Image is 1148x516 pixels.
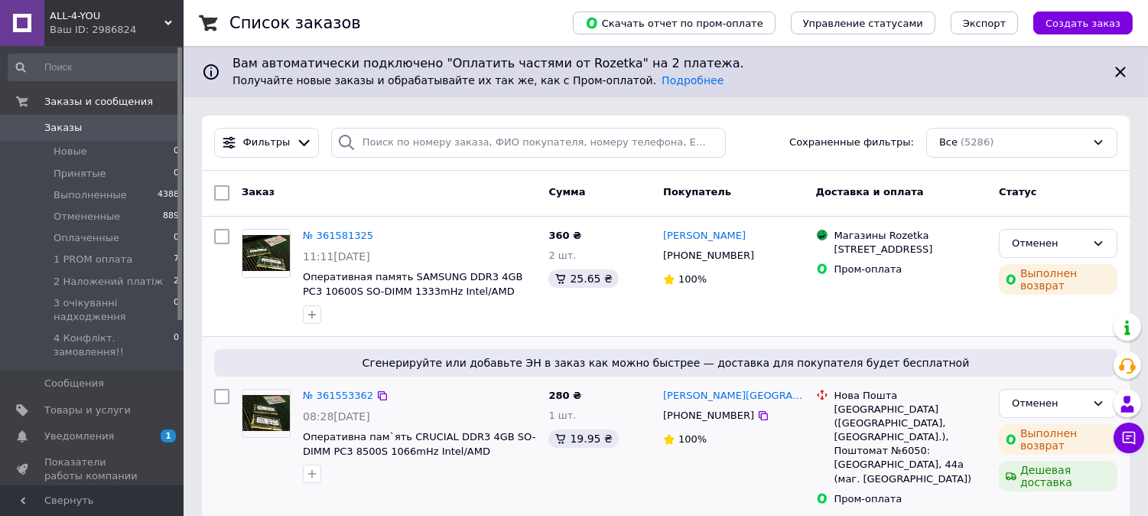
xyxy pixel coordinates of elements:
[303,230,373,241] a: № 361581325
[1012,396,1086,412] div: Отменен
[662,74,724,87] a: Подробнее
[54,253,132,266] span: 1 PROM оплата
[303,271,523,297] a: Оперативная память SAMSUNG DDR3 4GB PC3 10600S SO-DIMM 1333mHz Intel/AMD
[242,229,291,278] a: Фото товару
[1114,423,1144,453] button: Чат с покупателем
[233,74,724,87] span: Получайте новые заказы и обрабатывайте их так же, как с Пром-оплатой.
[834,492,987,506] div: Пром-оплата
[789,136,914,150] span: Сохраненные фильтры:
[54,275,163,289] span: 2 Наложений платіж
[163,210,179,224] span: 889
[8,54,180,81] input: Поиск
[999,264,1117,295] div: Выполнен возврат
[44,429,114,443] span: Уведомления
[54,296,174,324] span: 3 очікуванні надходження
[44,121,82,135] span: Заказы
[44,377,104,390] span: Сообщения
[54,231,119,245] span: Оплаченные
[54,167,106,181] span: Принятые
[220,355,1111,371] span: Сгенерируйте или добавьте ЭН в заказ как можно быстрее — доставка для покупателя будет бесплатной
[660,246,757,266] div: [PHONE_NUMBER]
[158,188,179,202] span: 4388
[791,11,935,34] button: Управление статусами
[678,433,707,445] span: 100%
[242,389,291,438] a: Фото товару
[174,331,179,359] span: 0
[548,390,581,401] span: 280 ₴
[174,145,179,158] span: 0
[803,18,923,29] span: Управление статусами
[999,461,1117,492] div: Дешевая доставка
[44,456,141,483] span: Показатели работы компании
[174,296,179,324] span: 0
[229,14,361,32] h1: Список заказов
[834,403,987,486] div: [GEOGRAPHIC_DATA] ([GEOGRAPHIC_DATA], [GEOGRAPHIC_DATA].), Поштомат №6050: [GEOGRAPHIC_DATA], 44а...
[999,186,1037,198] span: Статус
[174,231,179,245] span: 0
[1018,17,1133,28] a: Создать заказ
[834,389,987,403] div: Нова Пошта
[303,390,373,401] a: № 361553362
[242,395,290,431] img: Фото товару
[243,136,291,150] span: Фильтры
[834,229,987,243] div: Магазины Rozetka
[548,429,618,448] div: 19.95 ₴
[174,253,179,266] span: 7
[44,403,131,417] span: Товары и услуги
[660,406,757,426] div: [PHONE_NUMBER]
[174,167,179,181] span: 0
[331,128,726,158] input: Поиск по номеру заказа, ФИО покупателя, номеру телефона, Email, номеру накладной
[816,186,924,198] span: Доставка и оплата
[1033,11,1133,34] button: Создать заказ
[54,210,120,224] span: Отмененные
[50,9,164,23] span: ALL-4-YOU
[1012,236,1086,252] div: Отменен
[303,250,370,263] span: 11:11[DATE]
[54,331,174,359] span: 4 Конфлікт. замовлення!!
[678,273,707,285] span: 100%
[50,23,184,37] div: Ваш ID: 2986824
[242,235,290,271] img: Фото товару
[585,16,763,30] span: Скачать отчет по пром-оплате
[242,186,275,198] span: Заказ
[663,229,746,243] a: [PERSON_NAME]
[663,186,731,198] span: Покупатель
[963,18,1006,29] span: Экспорт
[233,55,1099,73] span: Вам автоматически подключено "Оплатить частями от Rozetka" на 2 платежа.
[834,243,987,256] div: [STREET_ADDRESS]
[548,186,585,198] span: Сумма
[939,136,958,150] span: Все
[961,136,994,148] span: (5286)
[951,11,1018,34] button: Экспорт
[834,263,987,276] div: Пром-оплата
[1046,18,1120,29] span: Создать заказ
[548,269,618,288] div: 25.65 ₴
[548,250,576,261] span: 2 шт.
[573,11,776,34] button: Скачать отчет по пром-оплате
[174,275,179,289] span: 2
[44,95,153,109] span: Заказы и сообщения
[303,431,535,457] a: Оперативна пам`ять CRUCIAL DDR3 4GB SO-DIMM PC3 8500S 1066mHz Intel/AMD
[54,145,87,158] span: Новые
[999,424,1117,455] div: Выполнен возврат
[54,188,127,202] span: Выполненные
[161,429,176,443] span: 1
[663,389,804,403] a: [PERSON_NAME][GEOGRAPHIC_DATA]
[548,230,581,241] span: 360 ₴
[548,410,576,421] span: 1 шт.
[303,410,370,423] span: 08:28[DATE]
